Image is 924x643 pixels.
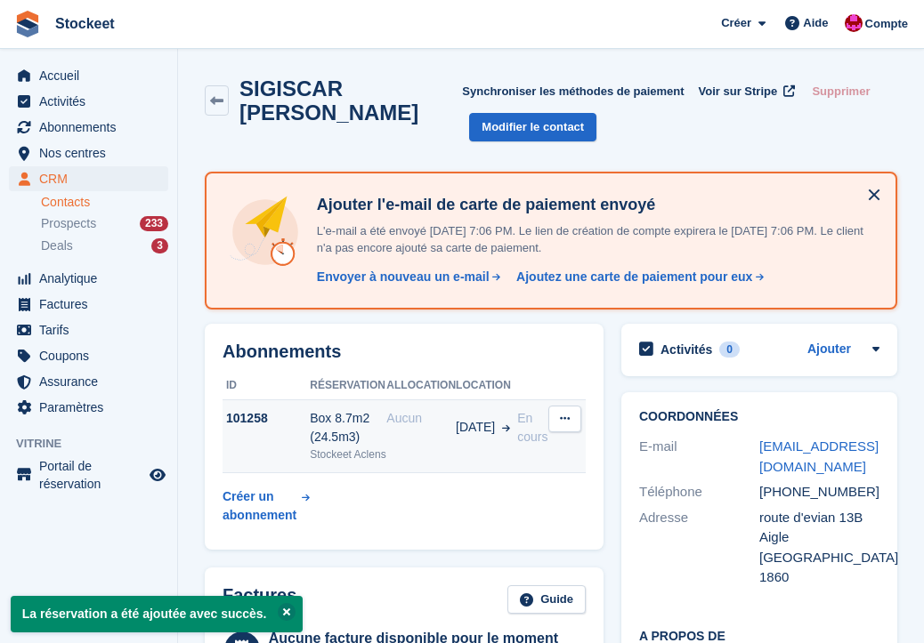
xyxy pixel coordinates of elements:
[39,457,146,493] span: Portail de réservation
[39,63,146,88] span: Accueil
[386,372,456,400] th: Allocation
[759,508,879,528] div: route d'evian 13B
[9,343,168,368] a: menu
[14,11,41,37] img: stora-icon-8386f47178a22dfd0bd8f6a31ec36ba5ce8667c1dd55bd0f319d3a0aa187defe.svg
[661,342,712,358] h2: Activités
[456,372,548,400] th: Location
[310,409,386,446] div: Box 8.7m2 (24.5m3)
[140,216,168,231] div: 233
[223,480,310,532] a: Créer un abonnement
[310,195,874,215] h4: Ajouter l'e-mail de carte de paiement envoyé
[310,446,386,462] div: Stockeet Aclens
[507,585,586,615] a: Guide
[9,292,168,317] a: menu
[516,268,752,286] div: Ajoutez une carte de paiement pour eux
[721,14,751,32] span: Créer
[9,63,168,88] a: menu
[692,76,798,106] a: Voir sur Stripe
[699,83,778,100] span: Voir sur Stripe
[39,266,146,291] span: Analytique
[639,508,759,588] div: Adresse
[41,237,73,254] span: Deals
[805,76,877,106] button: Supprimer
[639,482,759,502] div: Téléphone
[39,343,146,368] span: Coupons
[9,395,168,420] a: menu
[223,409,310,428] div: 101258
[386,409,456,428] div: Aucun
[310,222,874,257] p: L'e-mail a été envoyé [DATE] 7:06 PM. Le lien de création de compte expirera le [DATE] 7:06 PM. L...
[759,567,879,588] div: 1860
[9,141,168,165] a: menu
[759,527,879,548] div: Aigle
[639,437,759,477] div: E-mail
[310,372,386,400] th: Réservation
[759,438,879,474] a: [EMAIL_ADDRESS][DOMAIN_NAME]
[469,113,596,142] a: Modifier le contact
[11,596,303,632] p: La réservation a été ajoutée avec succès.
[803,14,828,32] span: Aide
[759,548,879,568] div: [GEOGRAPHIC_DATA]
[462,76,684,106] button: Synchroniser les méthodes de paiement
[16,435,177,453] span: Vitrine
[39,369,146,394] span: Assurance
[151,238,168,253] div: 3
[719,342,740,358] div: 0
[223,372,310,400] th: ID
[639,410,879,424] h2: Coordonnées
[9,457,168,493] a: menu
[39,395,146,420] span: Paramètres
[39,166,146,191] span: CRM
[223,342,586,362] h2: Abonnements
[759,482,879,502] div: [PHONE_NUMBER]
[41,214,168,233] a: Prospects 233
[39,292,146,317] span: Factures
[9,266,168,291] a: menu
[39,141,146,165] span: Nos centres
[39,317,146,342] span: Tarifs
[9,115,168,140] a: menu
[317,268,490,286] div: Envoyer à nouveau un e-mail
[223,487,298,525] div: Créer un abonnement
[517,411,547,444] span: En cours
[41,194,168,211] a: Contacts
[456,418,495,437] span: [DATE]
[807,340,851,360] a: Ajouter
[41,215,96,232] span: Prospects
[9,369,168,394] a: menu
[865,15,908,33] span: Compte
[9,317,168,342] a: menu
[147,464,168,486] a: Boutique d'aperçu
[239,76,462,125] h2: SIGISCAR [PERSON_NAME]
[9,89,168,114] a: menu
[39,89,146,114] span: Activités
[39,115,146,140] span: Abonnements
[228,195,303,269] img: add-payment-card-4dbda4983b697a7845d177d07a5d71e8a16f1ec00487972de202a45f1e8132f5.svg
[509,268,766,286] a: Ajoutez une carte de paiement pour eux
[845,14,863,32] img: Valentin BURDET
[41,237,168,255] a: Deals 3
[223,585,296,615] h2: Factures
[9,166,168,191] a: menu
[48,9,122,38] a: Stockeet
